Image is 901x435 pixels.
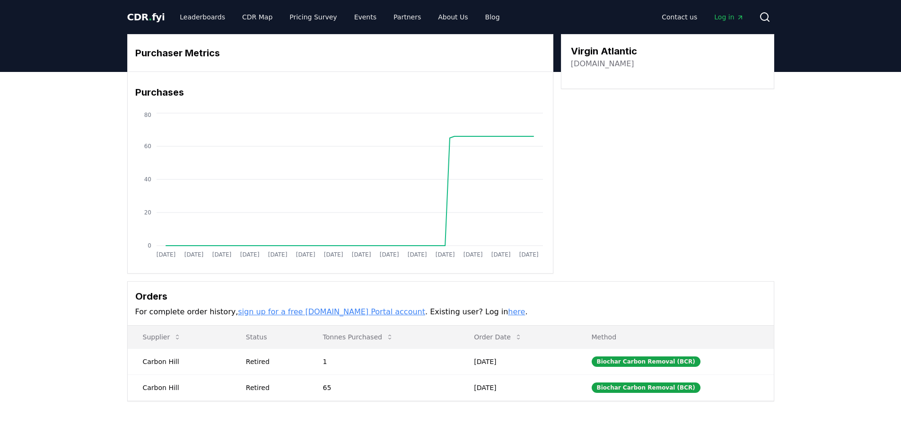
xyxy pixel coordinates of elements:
[351,251,371,258] tspan: [DATE]
[571,44,637,58] h3: Virgin Atlantic
[127,10,165,24] a: CDR.fyi
[324,251,343,258] tspan: [DATE]
[478,9,507,26] a: Blog
[128,348,231,374] td: Carbon Hill
[135,328,189,346] button: Supplier
[172,9,233,26] a: Leaderboards
[144,112,151,118] tspan: 80
[466,328,530,346] button: Order Date
[463,251,482,258] tspan: [DATE]
[135,85,545,99] h3: Purchases
[707,9,751,26] a: Log in
[148,242,151,249] tspan: 0
[386,9,429,26] a: Partners
[519,251,538,258] tspan: [DATE]
[135,46,545,60] h3: Purchaser Metrics
[238,307,425,316] a: sign up for a free [DOMAIN_NAME] Portal account
[144,143,151,150] tspan: 60
[144,209,151,216] tspan: 20
[459,374,576,400] td: [DATE]
[184,251,203,258] tspan: [DATE]
[296,251,315,258] tspan: [DATE]
[308,374,459,400] td: 65
[246,357,300,366] div: Retired
[508,307,525,316] a: here
[654,9,705,26] a: Contact us
[149,11,152,23] span: .
[491,251,510,258] tspan: [DATE]
[379,251,399,258] tspan: [DATE]
[282,9,344,26] a: Pricing Survey
[584,332,766,342] p: Method
[156,251,175,258] tspan: [DATE]
[135,306,766,318] p: For complete order history, . Existing user? Log in .
[212,251,231,258] tspan: [DATE]
[571,58,634,70] a: [DOMAIN_NAME]
[407,251,427,258] tspan: [DATE]
[308,348,459,374] td: 1
[235,9,280,26] a: CDR Map
[435,251,455,258] tspan: [DATE]
[246,383,300,392] div: Retired
[347,9,384,26] a: Events
[714,12,744,22] span: Log in
[592,356,700,367] div: Biochar Carbon Removal (BCR)
[654,9,751,26] nav: Main
[135,289,766,303] h3: Orders
[268,251,287,258] tspan: [DATE]
[430,9,475,26] a: About Us
[172,9,507,26] nav: Main
[592,382,700,393] div: Biochar Carbon Removal (BCR)
[128,374,231,400] td: Carbon Hill
[459,348,576,374] td: [DATE]
[127,11,165,23] span: CDR fyi
[238,332,300,342] p: Status
[240,251,259,258] tspan: [DATE]
[315,328,401,346] button: Tonnes Purchased
[144,176,151,183] tspan: 40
